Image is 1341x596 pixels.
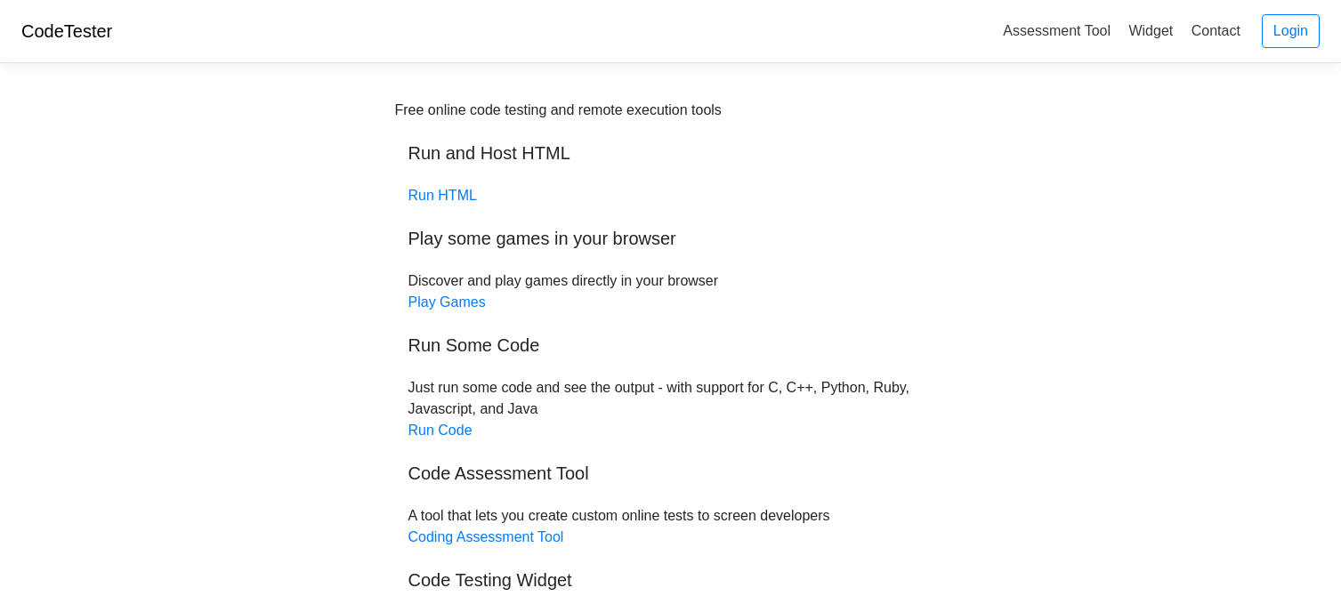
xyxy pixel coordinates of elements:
[408,334,933,356] h5: Run Some Code
[1262,14,1320,48] a: Login
[395,100,722,121] div: Free online code testing and remote execution tools
[408,188,477,203] a: Run HTML
[408,529,564,544] a: Coding Assessment Tool
[1184,16,1248,45] a: Contact
[408,228,933,249] h5: Play some games in your browser
[408,569,933,591] h5: Code Testing Widget
[408,142,933,164] h5: Run and Host HTML
[1121,16,1180,45] a: Widget
[996,16,1118,45] a: Assessment Tool
[408,463,933,484] h5: Code Assessment Tool
[21,21,112,41] a: CodeTester
[408,294,486,310] a: Play Games
[408,423,473,438] a: Run Code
